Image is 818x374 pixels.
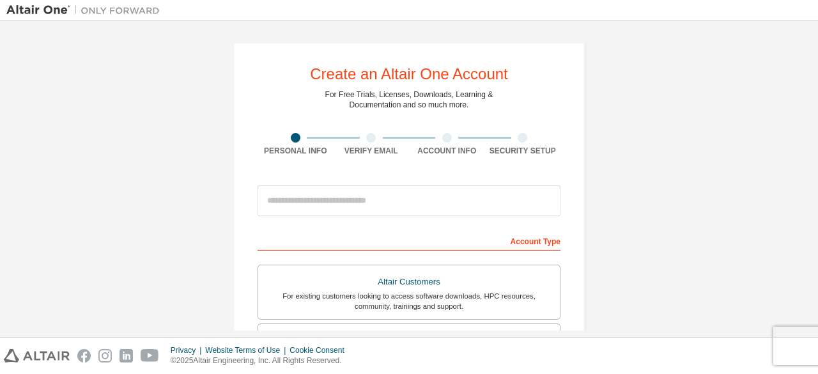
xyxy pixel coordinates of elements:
img: altair_logo.svg [4,349,70,362]
img: youtube.svg [141,349,159,362]
div: Cookie Consent [289,345,351,355]
div: Create an Altair One Account [310,66,508,82]
img: Altair One [6,4,166,17]
div: Altair Customers [266,273,552,291]
div: Verify Email [334,146,410,156]
div: Personal Info [258,146,334,156]
div: Security Setup [485,146,561,156]
div: For existing customers looking to access software downloads, HPC resources, community, trainings ... [266,291,552,311]
img: instagram.svg [98,349,112,362]
div: Account Info [409,146,485,156]
p: © 2025 Altair Engineering, Inc. All Rights Reserved. [171,355,352,366]
div: Account Type [258,230,560,251]
div: Privacy [171,345,205,355]
div: For Free Trials, Licenses, Downloads, Learning & Documentation and so much more. [325,90,493,110]
img: facebook.svg [77,349,91,362]
img: linkedin.svg [120,349,133,362]
div: Website Terms of Use [205,345,289,355]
